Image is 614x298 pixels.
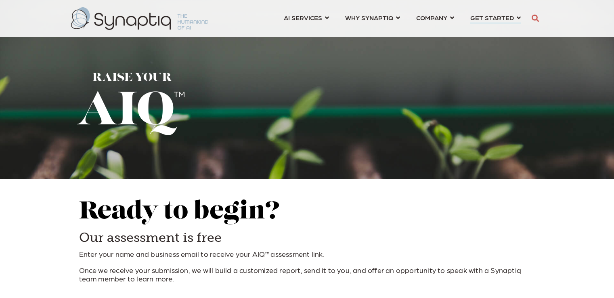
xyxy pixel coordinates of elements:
a: GET STARTED [470,10,521,25]
nav: menu [276,4,529,33]
span: COMPANY [416,12,447,23]
a: WHY SYNAPTIQ [345,10,400,25]
span: WHY SYNAPTIQ [345,12,393,23]
a: AI SERVICES [284,10,329,25]
span: AI SERVICES [284,12,322,23]
h3: Our assessment is free [79,229,535,246]
img: Raise Your AIQ™ [77,73,184,135]
p: Once we receive your submission, we will build a customized report, send it to you, and offer an ... [79,266,535,283]
span: GET STARTED [470,12,514,23]
p: Enter your name and business email to receive your AIQ™assessment link. [79,250,535,258]
img: synaptiq logo-2 [71,7,208,30]
a: COMPANY [416,10,454,25]
h2: Ready to begin? [79,199,535,226]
